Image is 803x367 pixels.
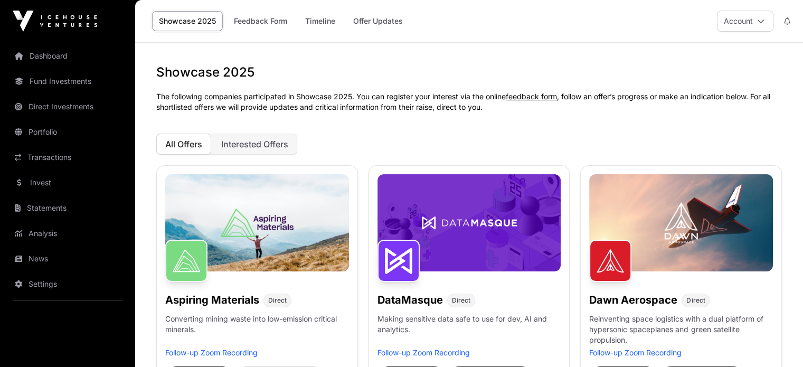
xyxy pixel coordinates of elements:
[506,92,557,101] a: feedback form
[589,174,773,271] img: Dawn-Banner.jpg
[156,64,782,81] h1: Showcase 2025
[377,240,420,282] img: DataMasque
[227,11,294,31] a: Feedback Form
[165,293,259,307] h1: Aspiring Materials
[8,272,127,296] a: Settings
[13,11,97,32] img: Icehouse Ventures Logo
[165,348,258,357] a: Follow-up Zoom Recording
[8,146,127,169] a: Transactions
[8,120,127,144] a: Portfolio
[8,171,127,194] a: Invest
[346,11,410,31] a: Offer Updates
[377,314,561,347] p: Making sensitive data safe to use for dev, AI and analytics.
[8,44,127,68] a: Dashboard
[8,196,127,220] a: Statements
[165,139,202,149] span: All Offers
[589,293,677,307] h1: Dawn Aerospace
[717,11,773,32] button: Account
[8,222,127,245] a: Analysis
[686,296,705,305] span: Direct
[212,134,297,155] button: Interested Offers
[452,296,470,305] span: Direct
[165,174,349,271] img: Aspiring-Banner.jpg
[377,174,561,271] img: DataMasque-Banner.jpg
[589,348,682,357] a: Follow-up Zoom Recording
[8,247,127,270] a: News
[165,240,207,282] img: Aspiring Materials
[589,240,631,282] img: Dawn Aerospace
[156,91,782,112] p: The following companies participated in Showcase 2025. You can register your interest via the onl...
[298,11,342,31] a: Timeline
[152,11,223,31] a: Showcase 2025
[589,314,773,347] p: Reinventing space logistics with a dual platform of hypersonic spaceplanes and green satellite pr...
[268,296,287,305] span: Direct
[377,293,443,307] h1: DataMasque
[377,348,470,357] a: Follow-up Zoom Recording
[750,316,803,367] iframe: Chat Widget
[165,314,349,347] p: Converting mining waste into low-emission critical minerals.
[8,95,127,118] a: Direct Investments
[221,139,288,149] span: Interested Offers
[156,134,211,155] button: All Offers
[8,70,127,93] a: Fund Investments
